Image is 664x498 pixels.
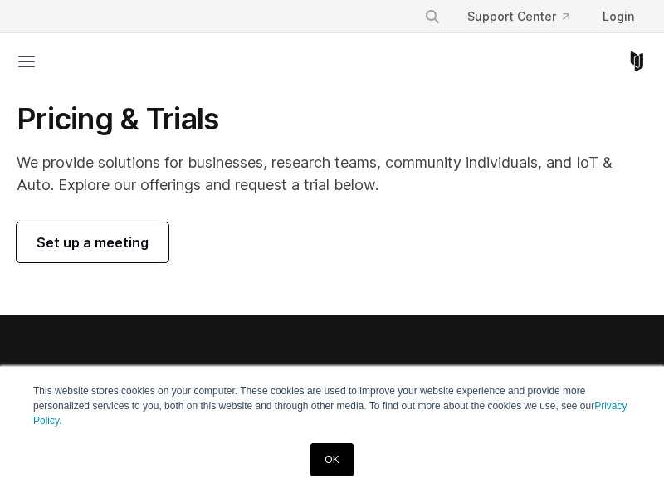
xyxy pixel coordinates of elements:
[17,100,647,138] h1: Pricing & Trials
[310,443,353,476] a: OK
[417,2,447,32] button: Search
[454,2,583,32] a: Support Center
[33,383,631,428] p: This website stores cookies on your computer. These cookies are used to improve your website expe...
[17,151,647,196] p: We provide solutions for businesses, research teams, community individuals, and IoT & Auto. Explo...
[627,51,647,71] a: Corellium Home
[17,222,168,262] a: Set up a meeting
[589,2,647,32] a: Login
[37,232,149,252] span: Set up a meeting
[411,2,647,32] div: Navigation Menu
